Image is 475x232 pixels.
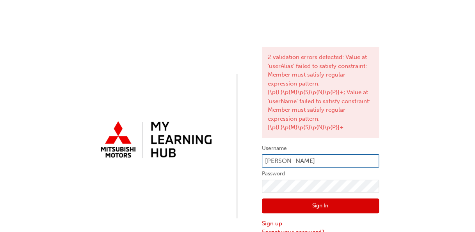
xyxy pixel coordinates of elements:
a: Sign up [262,219,379,228]
button: Sign In [262,198,379,213]
div: 2 validation errors detected: Value at 'userAlias' failed to satisfy constraint: Member must sati... [262,47,379,138]
img: mmal [96,118,213,162]
label: Password [262,169,379,178]
label: Username [262,144,379,153]
input: Username [262,154,379,168]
